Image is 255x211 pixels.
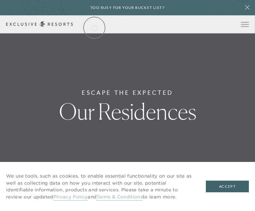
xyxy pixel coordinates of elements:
[241,22,249,26] button: Open navigation
[206,181,249,192] button: Accept
[6,173,194,200] p: We use tools, such as cookies, to enable essential functionality on our site as well as collectin...
[96,194,143,201] a: Terms & Conditions
[59,101,196,123] h1: Our Residences
[82,88,173,97] h6: Escape The Expected
[53,194,88,201] a: Privacy Policy
[90,5,165,11] h6: Too busy for your bucket list?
